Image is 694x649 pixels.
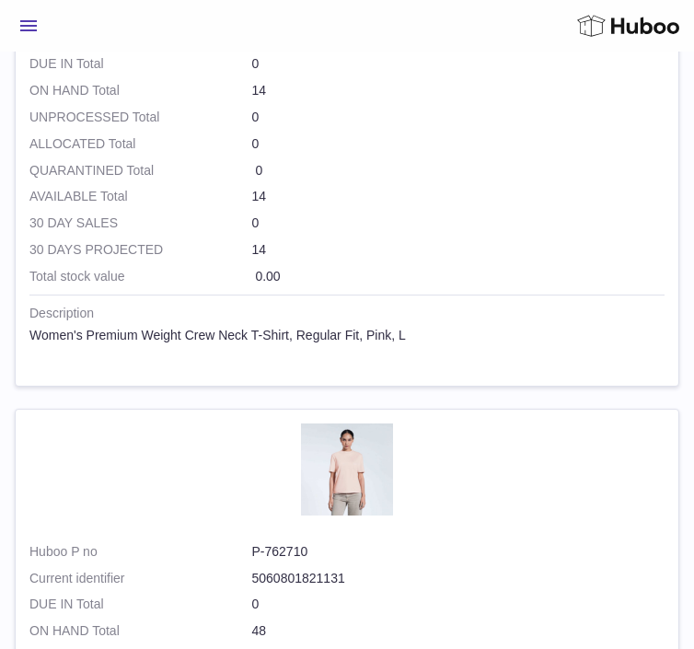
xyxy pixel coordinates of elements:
[29,543,252,561] dt: Huboo P no
[29,241,252,259] strong: 30 DAYS PROJECTED
[301,423,393,516] img: product image
[29,305,665,327] strong: Description
[255,163,262,178] span: 0
[29,268,252,285] strong: Total stock value
[252,570,665,587] dd: 5060801821131
[29,596,252,613] strong: DUE IN Total
[29,241,665,268] td: 14
[29,82,665,109] td: 14
[29,109,665,135] td: 0
[29,214,252,232] strong: 30 DAY SALES
[29,55,665,82] td: 0
[29,622,665,649] td: 48
[29,162,252,180] strong: QUARANTINED Total
[29,214,665,241] td: 0
[29,135,252,153] strong: ALLOCATED Total
[255,269,280,284] span: 0.00
[29,55,252,73] strong: DUE IN Total
[29,188,665,214] td: 14
[252,543,665,561] dd: P-762710
[29,82,252,99] strong: ON HAND Total
[29,596,665,622] td: 0
[29,570,252,587] dt: Current identifier
[29,109,252,126] strong: UNPROCESSED Total
[29,188,252,205] strong: AVAILABLE Total
[29,622,252,640] strong: ON HAND Total
[29,327,665,344] div: Women's Premium Weight Crew Neck T-Shirt, Regular Fit, Pink, L
[29,135,665,162] td: 0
